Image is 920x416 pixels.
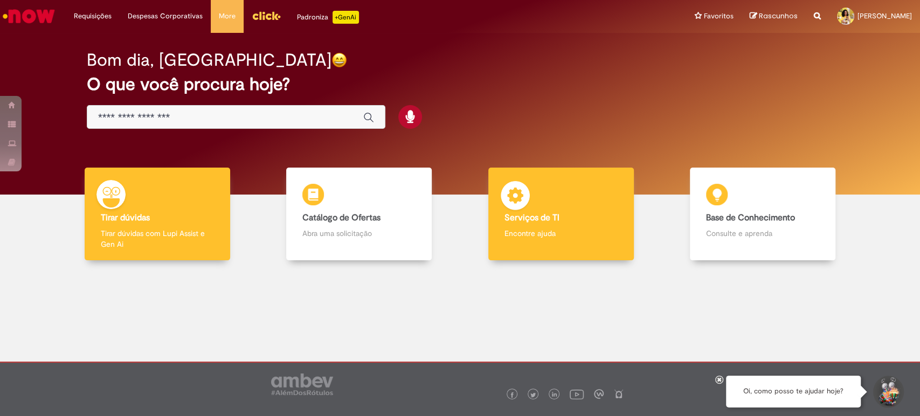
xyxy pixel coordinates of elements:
[662,168,863,261] a: Base de Conhecimento Consulte e aprenda
[87,75,833,94] h2: O que você procura hoje?
[460,168,662,261] a: Serviços de TI Encontre ajuda
[706,212,795,223] b: Base de Conhecimento
[504,212,559,223] b: Serviços de TI
[331,52,347,68] img: happy-face.png
[302,228,416,239] p: Abra uma solicitação
[504,228,618,239] p: Encontre ajuda
[530,392,536,398] img: logo_footer_twitter.png
[726,376,861,407] div: Oi, como posso te ajudar hoje?
[297,11,359,24] div: Padroniza
[219,11,236,22] span: More
[57,168,258,261] a: Tirar dúvidas Tirar dúvidas com Lupi Assist e Gen Ai
[759,11,798,21] span: Rascunhos
[570,387,584,401] img: logo_footer_youtube.png
[750,11,798,22] a: Rascunhos
[706,228,819,239] p: Consulte e aprenda
[302,212,381,223] b: Catálogo de Ofertas
[333,11,359,24] p: +GenAi
[101,228,214,249] p: Tirar dúvidas com Lupi Assist e Gen Ai
[594,389,604,399] img: logo_footer_workplace.png
[74,11,112,22] span: Requisições
[87,51,331,70] h2: Bom dia, [GEOGRAPHIC_DATA]
[271,373,333,395] img: logo_footer_ambev_rotulo_gray.png
[252,8,281,24] img: click_logo_yellow_360x200.png
[552,392,557,398] img: logo_footer_linkedin.png
[857,11,912,20] span: [PERSON_NAME]
[871,376,904,408] button: Iniciar Conversa de Suporte
[128,11,203,22] span: Despesas Corporativas
[258,168,460,261] a: Catálogo de Ofertas Abra uma solicitação
[509,392,515,398] img: logo_footer_facebook.png
[1,5,57,27] img: ServiceNow
[101,212,150,223] b: Tirar dúvidas
[704,11,734,22] span: Favoritos
[614,389,624,399] img: logo_footer_naosei.png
